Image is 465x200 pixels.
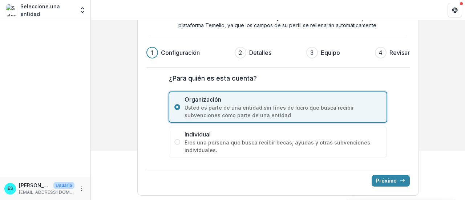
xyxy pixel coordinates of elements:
[185,131,211,138] font: Individual
[8,186,13,191] div: Eva Sánchez
[146,47,410,58] div: Progreso
[20,3,60,17] font: Seleccione una entidad
[376,177,397,184] font: Próximo
[8,185,13,191] font: ES
[185,96,221,103] font: Organización
[151,49,153,56] font: 1
[185,139,372,153] font: Eres una persona que busca recibir becas, ayudas y otras subvenciones individuales.
[249,49,271,56] font: Detalles
[310,49,314,56] font: 3
[6,4,17,16] img: Seleccione una entidad
[19,182,60,188] font: [PERSON_NAME]
[77,3,88,17] button: Conmutador de entidades abiertas
[389,49,410,56] font: Revisar
[379,49,383,56] font: 4
[372,175,410,187] button: Próximo
[185,105,355,118] font: Usted es parte de una entidad sin fines de lucro que busca recibir subvenciones como parte de una...
[448,3,462,17] button: Obtener ayuda
[161,49,200,56] font: Configuración
[19,189,93,195] font: [EMAIL_ADDRESS][DOMAIN_NAME]
[77,184,86,193] button: Más
[321,49,340,56] font: Equipo
[169,74,257,82] font: ¿Para quién es esta cuenta?
[56,183,72,188] font: Usuario
[239,49,242,56] font: 2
